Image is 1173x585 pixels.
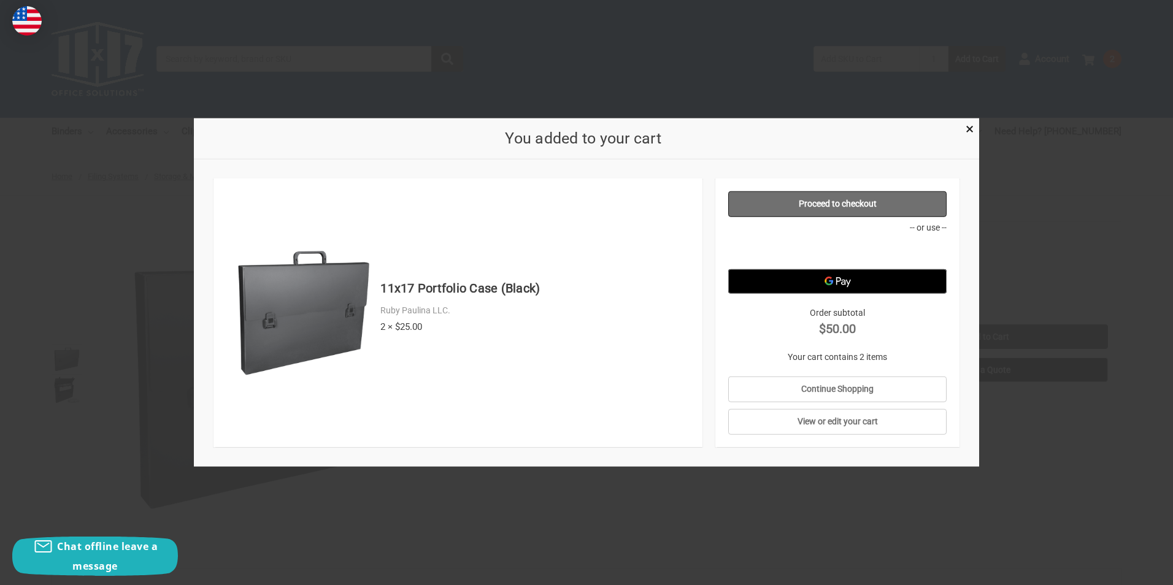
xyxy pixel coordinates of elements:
[728,351,947,364] p: Your cart contains 2 items
[728,221,947,234] p: -- or use --
[728,319,947,338] strong: $50.00
[728,269,947,294] button: Google Pay
[728,191,947,217] a: Proceed to checkout
[963,121,976,134] a: Close
[12,537,178,576] button: Chat offline leave a message
[728,239,947,263] iframe: PayPal-paypal
[380,304,690,317] div: Ruby Paulina LLC.
[966,120,974,138] span: ×
[728,409,947,435] a: View or edit your cart
[233,242,374,384] img: 11x17 Portfolio Case (Black)
[57,540,158,573] span: Chat offline leave a message
[728,377,947,402] a: Continue Shopping
[213,127,953,150] h2: You added to your cart
[728,307,947,338] div: Order subtotal
[380,279,690,297] h4: 11x17 Portfolio Case (Black)
[12,6,42,36] img: duty and tax information for United States
[380,320,690,334] div: 2 × $25.00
